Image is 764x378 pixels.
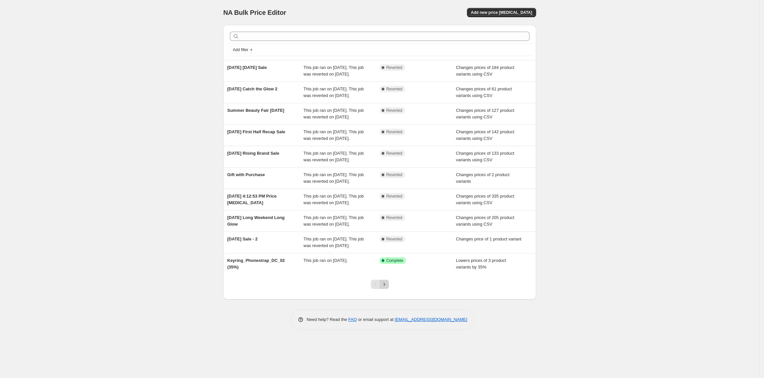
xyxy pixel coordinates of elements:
span: Keyring_Phonestrap_DC_02 (35%) [227,258,285,269]
span: [DATE] 4:12:53 PM Price [MEDICAL_DATA] [227,194,277,205]
span: NA Bulk Price Editor [223,9,286,16]
span: Need help? Read the [307,317,348,322]
span: Complete [386,258,403,263]
span: Gift with Purchase [227,172,265,177]
button: Add filter [230,46,256,54]
span: This job ran on [DATE]. This job was reverted on [DATE]. [304,129,364,141]
span: Reverted [386,129,402,135]
span: [DATE] Sale - 2 [227,236,258,241]
span: Lowers prices of 3 product variants by 35% [456,258,506,269]
span: This job ran on [DATE]. This job was reverted on [DATE]. [304,215,364,227]
span: Changes prices of 335 product variants using CSV [456,194,514,205]
span: Changes prices of 205 product variants using CSV [456,215,514,227]
span: [DATE] [DATE] Sale [227,65,267,70]
button: Next [380,280,389,289]
span: Reverted [386,65,402,70]
span: This job ran on [DATE]. This job was reverted on [DATE]. [304,151,364,162]
span: Add filter [233,47,248,52]
span: Changes prices of 127 product variants using CSV [456,108,514,119]
span: This job ran on [DATE]. [304,258,348,263]
a: FAQ [348,317,357,322]
span: Reverted [386,151,402,156]
span: [DATE] Long Weekend Long Glow [227,215,285,227]
span: Changes prices of 61 product variants using CSV [456,86,512,98]
span: [DATE] First Half Recap Sale [227,129,285,134]
span: Reverted [386,215,402,220]
span: Reverted [386,86,402,92]
span: Changes prices of 2 product variants [456,172,510,184]
span: Changes prices of 133 product variants using CSV [456,151,514,162]
span: This job ran on [DATE]. This job was reverted on [DATE]. [304,236,364,248]
span: Reverted [386,236,402,242]
a: [EMAIL_ADDRESS][DOMAIN_NAME] [395,317,467,322]
span: This job ran on [DATE]. This job was reverted on [DATE]. [304,194,364,205]
span: This job ran on [DATE]. This job was reverted on [DATE]. [304,172,364,184]
span: Changes price of 1 product variant [456,236,522,241]
nav: Pagination [371,280,389,289]
span: Summer Beauty Fair [DATE] [227,108,284,113]
span: Add new price [MEDICAL_DATA] [471,10,532,15]
span: Reverted [386,194,402,199]
span: Reverted [386,108,402,113]
span: [DATE] Rising Brand Sale [227,151,279,156]
span: [DATE] Catch the Glow 2 [227,86,277,91]
button: Add new price [MEDICAL_DATA] [467,8,536,17]
span: Reverted [386,172,402,177]
span: This job ran on [DATE]. This job was reverted on [DATE]. [304,86,364,98]
span: This job ran on [DATE]. This job was reverted on [DATE]. [304,108,364,119]
span: This job ran on [DATE]. This job was reverted on [DATE]. [304,65,364,77]
span: Changes prices of 142 product variants using CSV [456,129,514,141]
span: Changes prices of 184 product variants using CSV [456,65,514,77]
span: or email support at [357,317,395,322]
